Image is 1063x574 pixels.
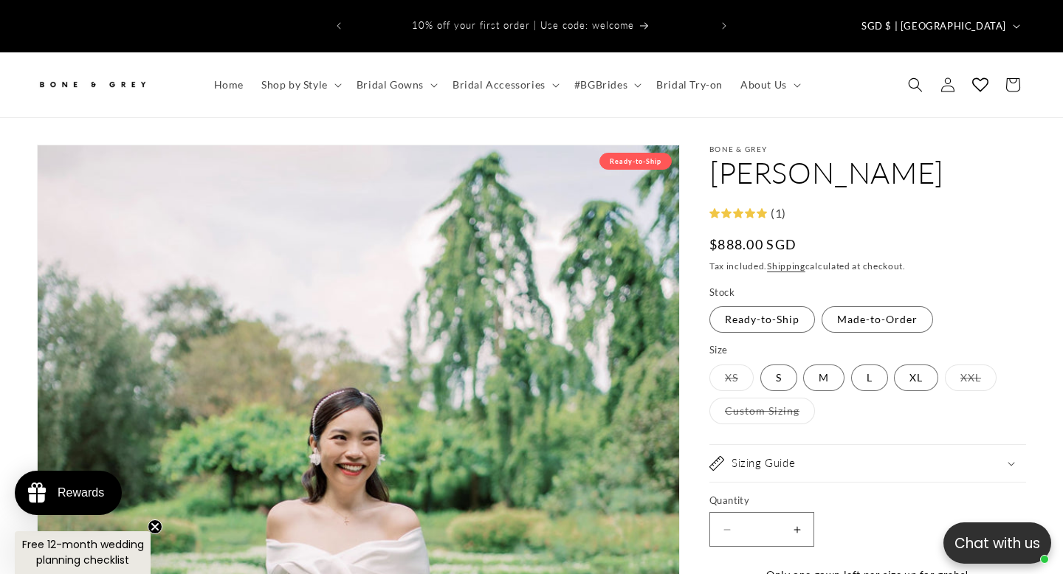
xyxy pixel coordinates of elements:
a: Shipping [767,260,805,272]
a: Bone and Grey Bridal [32,67,190,103]
a: Bridal Try-on [647,69,732,100]
button: Close teaser [148,519,162,534]
summary: #BGBrides [565,69,647,100]
div: (1) [767,203,786,224]
button: Open chatbox [943,522,1051,564]
h2: Sizing Guide [732,456,795,471]
div: Free 12-month wedding planning checklistClose teaser [15,531,151,574]
summary: Bridal Gowns [348,69,444,100]
summary: Shop by Style [252,69,348,100]
div: Rewards [58,486,104,499]
label: S [760,364,797,391]
span: About Us [740,78,787,91]
p: Chat with us [943,533,1051,554]
label: Ready-to-Ship [709,306,815,333]
summary: Search [899,69,932,101]
span: #BGBrides [574,78,627,91]
p: Bone & Grey [709,145,1026,153]
span: Bridal Try-on [656,78,723,91]
span: Bridal Gowns [357,78,424,91]
summary: Bridal Accessories [444,69,565,100]
button: Next announcement [708,12,740,40]
span: Free 12-month wedding planning checklist [22,537,144,567]
span: Shop by Style [261,78,328,91]
button: Previous announcement [323,12,355,40]
legend: Size [709,343,729,358]
label: Quantity [709,494,1026,508]
summary: About Us [732,69,807,100]
label: XXL [945,364,997,391]
span: $888.00 SGD [709,235,797,255]
span: 10% off your first order | Use code: welcome [412,19,634,31]
span: Bridal Accessories [453,78,546,91]
div: Tax included. calculated at checkout. [709,259,1026,274]
label: XS [709,364,754,391]
span: Home [214,78,244,91]
label: L [851,364,888,391]
span: SGD $ | [GEOGRAPHIC_DATA] [861,19,1006,34]
label: Made-to-Order [822,306,933,333]
summary: Sizing Guide [709,445,1026,482]
a: Home [205,69,252,100]
label: M [803,364,844,391]
label: XL [894,364,938,391]
label: Custom Sizing [709,398,815,424]
legend: Stock [709,286,736,300]
img: Bone and Grey Bridal [37,72,148,97]
h1: [PERSON_NAME] [709,153,1026,192]
button: SGD $ | [GEOGRAPHIC_DATA] [853,12,1026,40]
